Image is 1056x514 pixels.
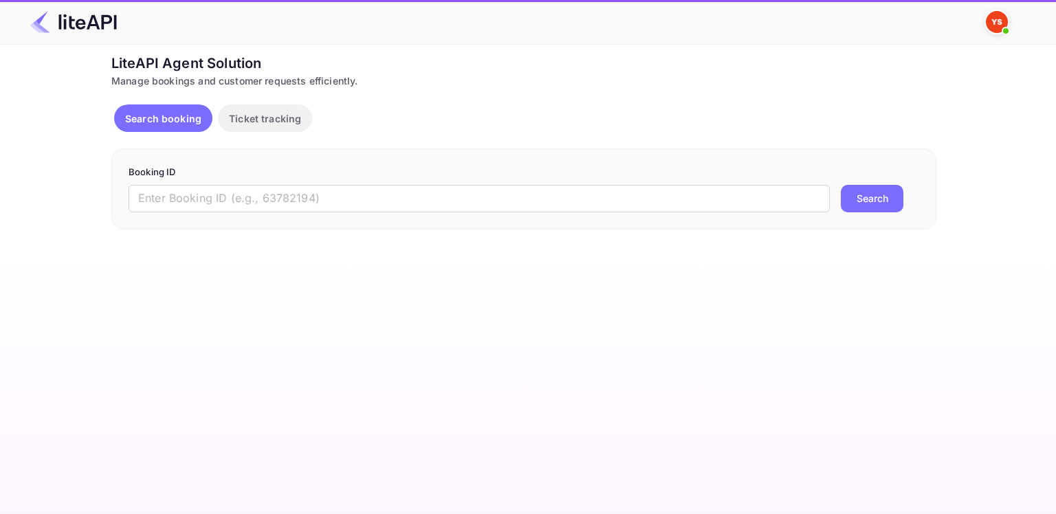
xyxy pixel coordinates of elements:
[111,53,936,74] div: LiteAPI Agent Solution
[229,111,301,126] p: Ticket tracking
[125,111,201,126] p: Search booking
[986,11,1008,33] img: Yandex Support
[841,185,903,212] button: Search
[129,166,919,179] p: Booking ID
[30,11,117,33] img: LiteAPI Logo
[129,185,830,212] input: Enter Booking ID (e.g., 63782194)
[111,74,936,88] div: Manage bookings and customer requests efficiently.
